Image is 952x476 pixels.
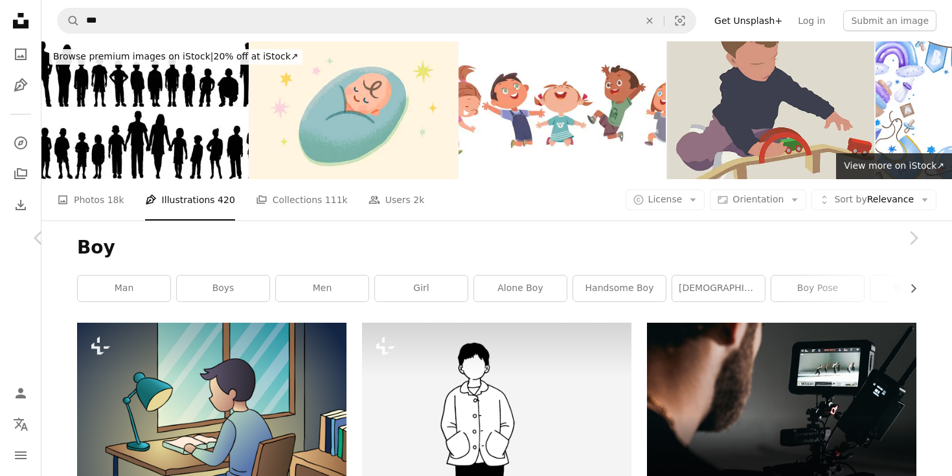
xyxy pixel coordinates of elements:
a: Photos 18k [57,179,124,221]
img: Cute little baby sleeping in light blue diaper. Illustration of new-born baby, infant, motherhood... [250,41,457,179]
a: boys [177,276,269,301]
a: alone boy [474,276,567,301]
a: Log in / Sign up [8,380,34,406]
a: girl [375,276,468,301]
button: Submit an image [843,10,936,31]
a: men [276,276,368,301]
a: boy pose [771,276,864,301]
span: Relevance [834,193,914,206]
a: Next [874,176,952,300]
img: Kids and Families Silhouette [41,41,249,179]
span: 18k [108,193,124,207]
div: 20% off at iStock ↗ [49,49,302,65]
button: License [626,189,705,210]
a: View more on iStock↗ [836,153,952,179]
a: handsome boy [573,276,666,301]
span: Browse premium images on iStock | [53,51,213,61]
a: Explore [8,130,34,156]
button: Orientation [710,189,806,210]
span: 2k [413,193,424,207]
a: [DEMOGRAPHIC_DATA] [672,276,765,301]
span: Orientation [732,194,784,204]
button: Visual search [664,8,696,33]
a: Photos [8,41,34,67]
button: Menu [8,442,34,468]
a: Log in [790,10,833,31]
img: Happy Multi Ethnic Kids Playing Together [459,41,666,179]
button: Clear [635,8,664,33]
a: Users 2k [368,179,425,221]
span: Sort by [834,194,867,204]
a: Get Unsplash+ [707,10,790,31]
form: Find visuals sitewide [57,8,696,34]
a: Collections 111k [256,179,348,221]
a: A man sitting at a desk in front of a window [77,451,346,463]
button: Sort byRelevance [811,189,936,210]
a: Illustrations [8,72,34,98]
a: Browse premium images on iStock|20% off at iStock↗ [41,41,310,72]
button: Language [8,411,34,437]
span: 111k [325,193,348,207]
h1: Boy [77,236,916,259]
button: Search Unsplash [58,8,80,33]
span: License [648,194,683,204]
a: man [78,276,170,301]
a: Collections [8,161,34,187]
span: View more on iStock ↗ [844,160,944,171]
img: Child Playing with Toy Train [667,41,874,179]
a: A man standing next to a black cat [362,451,631,463]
